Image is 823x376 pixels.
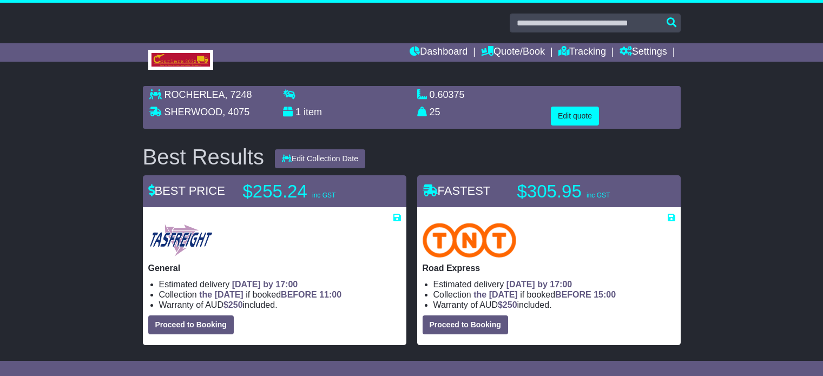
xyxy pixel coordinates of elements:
[517,181,653,202] p: $305.95
[148,315,234,334] button: Proceed to Booking
[148,223,214,258] img: Tasfreight: General
[159,279,401,289] li: Estimated delivery
[295,107,301,117] span: 1
[558,43,606,62] a: Tracking
[164,107,223,117] span: SHERWOOD
[423,263,675,273] p: Road Express
[433,279,675,289] li: Estimated delivery
[228,300,243,309] span: 250
[587,192,610,199] span: inc GST
[312,192,335,199] span: inc GST
[503,300,517,309] span: 250
[555,290,591,299] span: BEFORE
[551,107,599,126] button: Edit quote
[430,89,465,100] span: 0.60375
[222,107,249,117] span: , 4075
[232,280,298,289] span: [DATE] by 17:00
[159,289,401,300] li: Collection
[473,290,517,299] span: the [DATE]
[410,43,468,62] a: Dashboard
[433,289,675,300] li: Collection
[199,290,243,299] span: the [DATE]
[223,300,243,309] span: $
[159,300,401,310] li: Warranty of AUD included.
[281,290,317,299] span: BEFORE
[319,290,341,299] span: 11:00
[423,315,508,334] button: Proceed to Booking
[433,300,675,310] li: Warranty of AUD included.
[498,300,517,309] span: $
[430,107,440,117] span: 25
[481,43,545,62] a: Quote/Book
[148,184,225,197] span: BEST PRICE
[243,181,378,202] p: $255.24
[473,290,616,299] span: if booked
[275,149,365,168] button: Edit Collection Date
[148,263,401,273] p: General
[225,89,252,100] span: , 7248
[164,89,225,100] span: ROCHERLEA
[506,280,572,289] span: [DATE] by 17:00
[199,290,341,299] span: if booked
[423,184,491,197] span: FASTEST
[620,43,667,62] a: Settings
[423,223,517,258] img: TNT Domestic: Road Express
[137,145,270,169] div: Best Results
[594,290,616,299] span: 15:00
[304,107,322,117] span: item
